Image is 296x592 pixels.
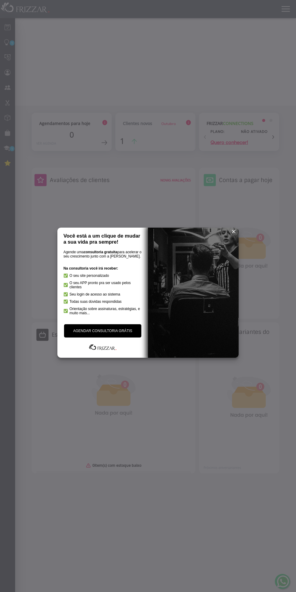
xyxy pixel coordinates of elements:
strong: Na consultoria você irá receber: [63,266,118,270]
li: Seu login de acesso ao sistema [63,292,142,296]
li: Orientação sobre assinaturas, estratégias, e muito mais... [63,307,142,315]
li: Todas suas dúvidas respondidas [63,299,142,304]
p: Agende uma para acelerar o seu crescimento junto com a [PERSON_NAME]. [63,250,142,258]
li: O seu APP pronto pra ser usado pelos clientes [63,281,142,289]
strong: consultoria gratuita [84,250,117,254]
h1: Você está a um clique de mudar a sua vida pra sempre! [63,233,142,245]
a: AGENDAR CONSULTORIA GRÁTIS [64,324,141,338]
button: ui-button [229,227,238,236]
img: Frizzar [88,344,118,351]
li: O seu site personalizado [63,274,142,278]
